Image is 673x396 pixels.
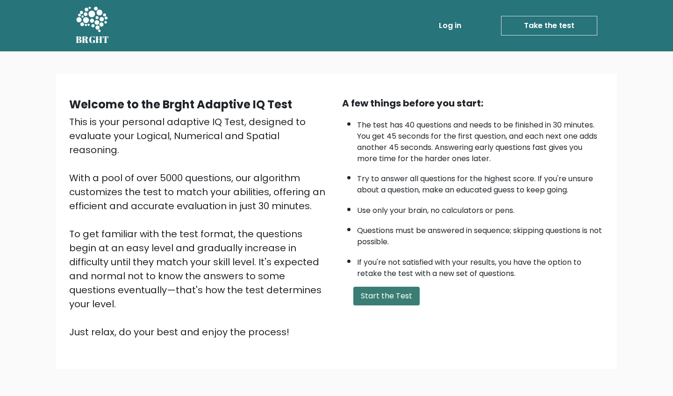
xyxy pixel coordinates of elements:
div: A few things before you start: [342,96,604,110]
div: This is your personal adaptive IQ Test, designed to evaluate your Logical, Numerical and Spatial ... [69,115,331,339]
li: The test has 40 questions and needs to be finished in 30 minutes. You get 45 seconds for the firs... [357,115,604,164]
a: Take the test [501,16,597,35]
a: BRGHT [76,4,109,48]
h5: BRGHT [76,34,109,45]
button: Start the Test [353,287,420,305]
li: If you're not satisfied with your results, you have the option to retake the test with a new set ... [357,252,604,279]
li: Use only your brain, no calculators or pens. [357,200,604,216]
li: Try to answer all questions for the highest score. If you're unsure about a question, make an edu... [357,169,604,196]
b: Welcome to the Brght Adaptive IQ Test [69,97,292,112]
li: Questions must be answered in sequence; skipping questions is not possible. [357,220,604,247]
a: Log in [435,16,465,35]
